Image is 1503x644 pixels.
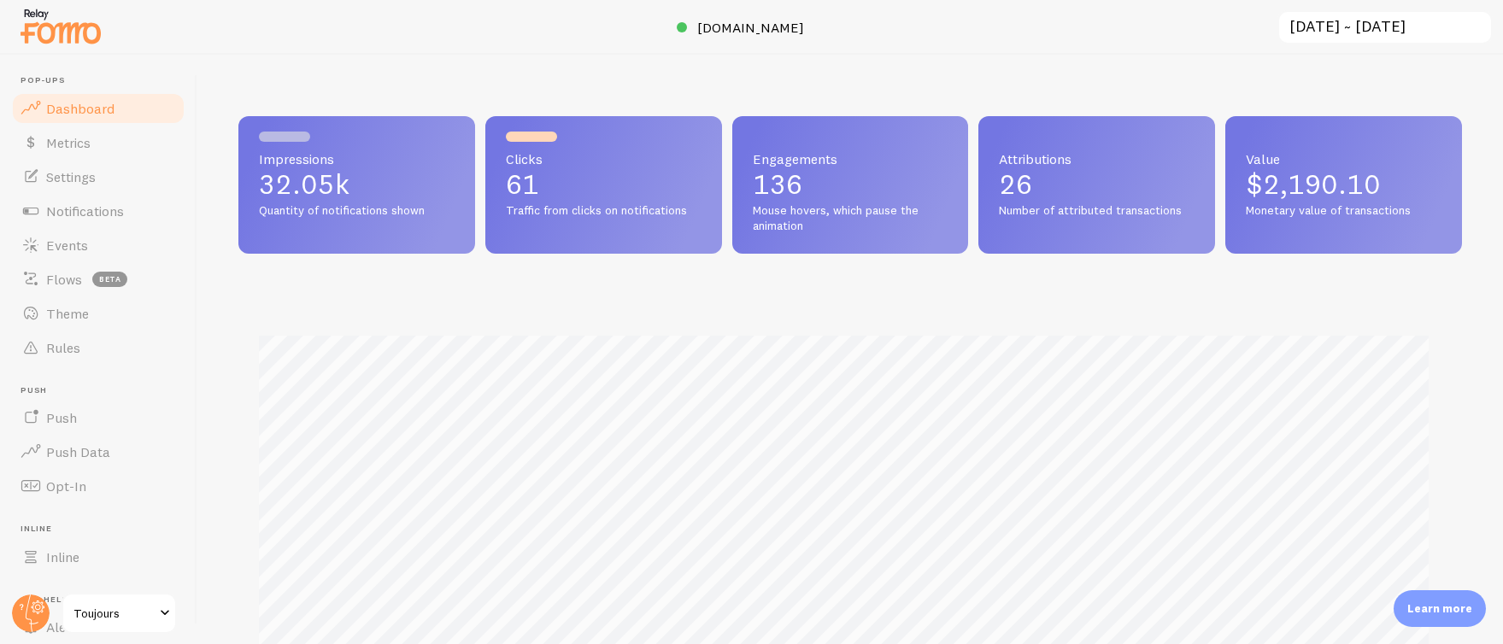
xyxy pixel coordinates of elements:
span: Attributions [999,152,1195,166]
a: Events [10,228,186,262]
p: 61 [506,171,702,198]
span: Impressions [259,152,455,166]
span: Pop-ups [21,75,186,86]
a: Notifications [10,194,186,228]
a: Toujours [62,593,177,634]
img: fomo-relay-logo-orange.svg [18,4,103,48]
a: Rules [10,331,186,365]
span: Dashboard [46,100,114,117]
span: Metrics [46,134,91,151]
a: Opt-In [10,469,186,503]
span: Value [1246,152,1441,166]
span: Opt-In [46,477,86,495]
span: Quantity of notifications shown [259,203,455,219]
span: Push [21,385,186,396]
a: Inline [10,540,186,574]
span: Clicks [506,152,702,166]
a: Theme [10,296,186,331]
a: Flows beta [10,262,186,296]
span: Inline [46,548,79,565]
p: 26 [999,171,1195,198]
span: $2,190.10 [1246,167,1381,201]
span: Settings [46,168,96,185]
span: Traffic from clicks on notifications [506,203,702,219]
span: Engagements [753,152,948,166]
a: Dashboard [10,91,186,126]
a: Metrics [10,126,186,160]
a: Push [10,401,186,435]
span: Rules [46,339,80,356]
span: Notifications [46,202,124,220]
span: Flows [46,271,82,288]
span: Events [46,237,88,254]
span: Monetary value of transactions [1246,203,1441,219]
span: Number of attributed transactions [999,203,1195,219]
a: Settings [10,160,186,194]
span: Theme [46,305,89,322]
span: Push [46,409,77,426]
p: 136 [753,171,948,198]
p: Learn more [1407,600,1472,617]
p: 32.05k [259,171,455,198]
span: Toujours [73,603,155,624]
span: Mouse hovers, which pause the animation [753,203,948,233]
div: Learn more [1394,590,1486,627]
span: Inline [21,524,186,535]
span: Push Data [46,443,110,460]
a: Push Data [10,435,186,469]
span: beta [92,272,127,287]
